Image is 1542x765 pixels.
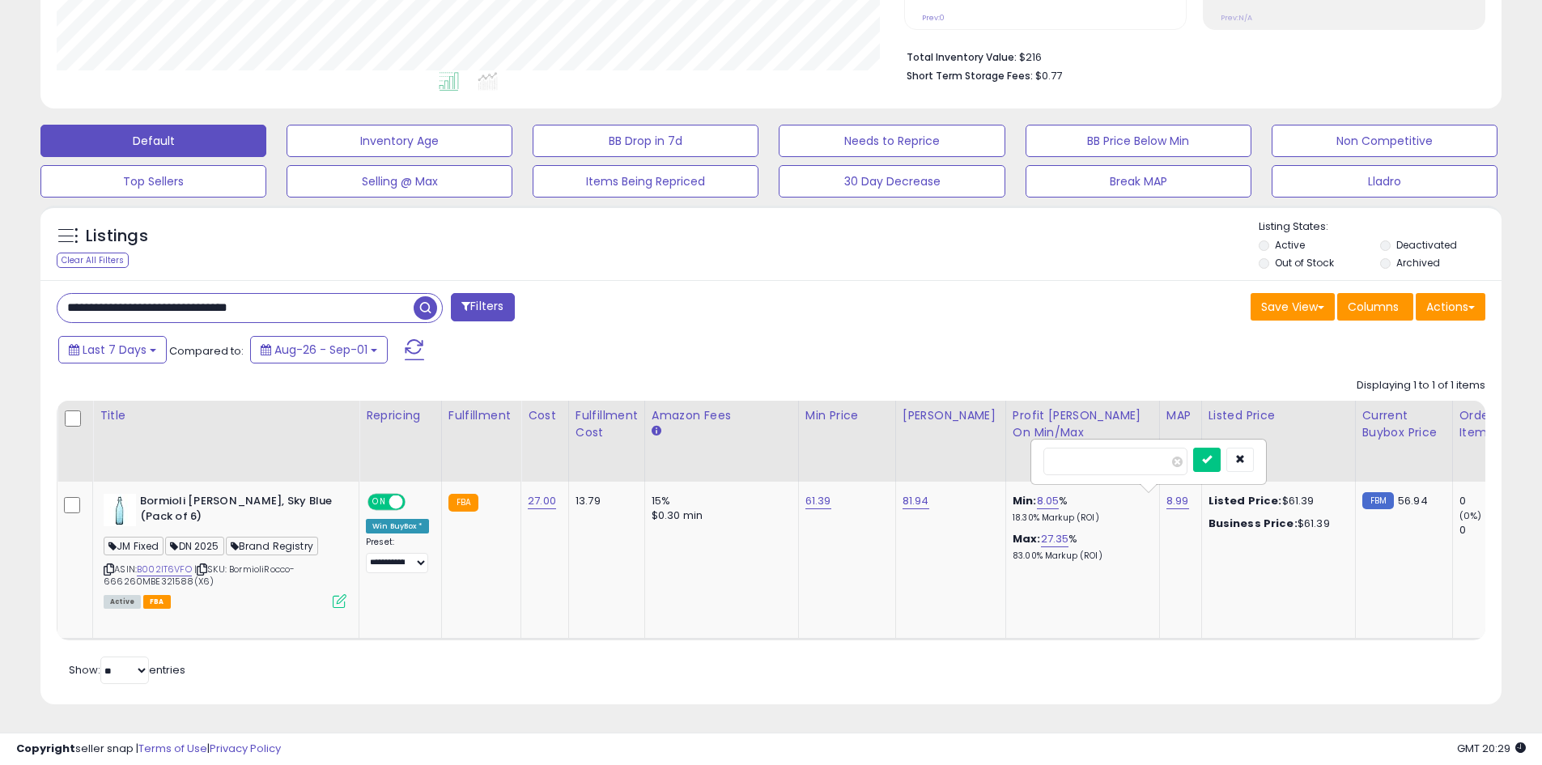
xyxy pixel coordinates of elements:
div: 15% [652,494,786,508]
button: Items Being Repriced [533,165,758,198]
b: Business Price: [1209,516,1298,531]
label: Deactivated [1396,238,1457,252]
a: 8.05 [1037,493,1060,509]
button: Lladro [1272,165,1497,198]
a: B002IT6VFO [137,563,192,576]
button: Filters [451,293,514,321]
small: Amazon Fees. [652,424,661,439]
span: Aug-26 - Sep-01 [274,342,367,358]
b: Min: [1013,493,1037,508]
small: FBM [1362,492,1394,509]
button: Columns [1337,293,1413,321]
span: Last 7 Days [83,342,147,358]
button: Save View [1251,293,1335,321]
span: OFF [403,495,429,509]
b: Max: [1013,531,1041,546]
button: Aug-26 - Sep-01 [250,336,388,363]
a: 81.94 [903,493,929,509]
span: | SKU: BormioliRocco-666260MBE321588(X6) [104,563,295,587]
label: Active [1275,238,1305,252]
div: [PERSON_NAME] [903,407,999,424]
div: seller snap | | [16,742,281,757]
div: Amazon Fees [652,407,792,424]
button: Needs to Reprice [779,125,1005,157]
span: All listings currently available for purchase on Amazon [104,595,141,609]
div: Fulfillment Cost [576,407,638,441]
div: % [1013,494,1147,524]
b: Total Inventory Value: [907,50,1017,64]
label: Archived [1396,256,1440,270]
button: Last 7 Days [58,336,167,363]
p: Listing States: [1259,219,1502,235]
span: Columns [1348,299,1399,315]
small: Prev: N/A [1221,13,1252,23]
button: Selling @ Max [287,165,512,198]
span: Show: entries [69,662,185,678]
div: Min Price [805,407,889,424]
div: MAP [1166,407,1195,424]
a: 61.39 [805,493,831,509]
label: Out of Stock [1275,256,1334,270]
div: Title [100,407,352,424]
button: Inventory Age [287,125,512,157]
div: Listed Price [1209,407,1349,424]
div: Profit [PERSON_NAME] on Min/Max [1013,407,1153,441]
div: Win BuyBox * [366,519,429,533]
button: BB Drop in 7d [533,125,758,157]
div: Current Buybox Price [1362,407,1446,441]
b: Short Term Storage Fees: [907,69,1033,83]
div: Repricing [366,407,435,424]
div: 0 [1459,494,1525,508]
button: Actions [1416,293,1485,321]
img: 31GI96sWTqL._SL40_.jpg [104,494,136,526]
div: $0.30 min [652,508,786,523]
div: ASIN: [104,494,346,606]
li: $216 [907,46,1473,66]
div: 0 [1459,523,1525,538]
small: FBA [448,494,478,512]
th: The percentage added to the cost of goods (COGS) that forms the calculator for Min & Max prices. [1005,401,1159,482]
a: 8.99 [1166,493,1189,509]
button: BB Price Below Min [1026,125,1251,157]
b: Bormioli [PERSON_NAME], Sky Blue (Pack of 6) [140,494,337,528]
span: DN 2025 [165,537,223,555]
small: Prev: 0 [922,13,945,23]
strong: Copyright [16,741,75,756]
div: 13.79 [576,494,632,508]
div: Clear All Filters [57,253,129,268]
span: JM Fixed [104,537,164,555]
small: (0%) [1459,509,1482,522]
span: 2025-09-9 20:29 GMT [1457,741,1526,756]
p: 18.30% Markup (ROI) [1013,512,1147,524]
div: $61.39 [1209,494,1343,508]
span: Brand Registry [226,537,318,555]
a: 27.00 [528,493,556,509]
span: Compared to: [169,343,244,359]
span: ON [369,495,389,509]
a: 27.35 [1041,531,1069,547]
span: 56.94 [1398,493,1428,508]
button: Default [40,125,266,157]
button: 30 Day Decrease [779,165,1005,198]
h5: Listings [86,225,148,248]
a: Privacy Policy [210,741,281,756]
span: $0.77 [1035,68,1062,83]
button: Non Competitive [1272,125,1497,157]
span: FBA [143,595,171,609]
a: Terms of Use [138,741,207,756]
b: Listed Price: [1209,493,1282,508]
div: % [1013,532,1147,562]
div: Ordered Items [1459,407,1519,441]
div: Cost [528,407,562,424]
button: Break MAP [1026,165,1251,198]
div: Preset: [366,537,429,573]
p: 83.00% Markup (ROI) [1013,550,1147,562]
div: Fulfillment [448,407,514,424]
div: $61.39 [1209,516,1343,531]
div: Displaying 1 to 1 of 1 items [1357,378,1485,393]
button: Top Sellers [40,165,266,198]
